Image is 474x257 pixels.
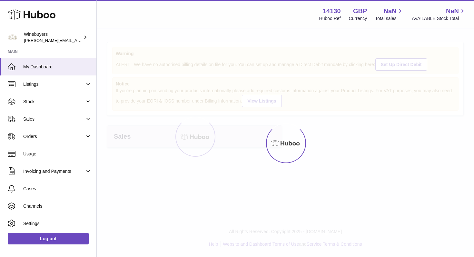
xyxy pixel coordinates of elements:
strong: 14130 [323,7,341,15]
span: Orders [23,133,85,140]
span: Invoicing and Payments [23,168,85,174]
span: Usage [23,151,92,157]
a: NaN Total sales [375,7,404,22]
span: NaN [446,7,459,15]
a: Log out [8,233,89,244]
div: Winebuyers [24,31,82,44]
span: Cases [23,186,92,192]
span: Channels [23,203,92,209]
img: peter@winebuyers.com [8,33,17,42]
span: NaN [383,7,396,15]
strong: GBP [353,7,367,15]
span: Listings [23,81,85,87]
span: Stock [23,99,85,105]
a: NaN AVAILABLE Stock Total [412,7,466,22]
span: Total sales [375,15,404,22]
div: Currency [349,15,367,22]
span: Sales [23,116,85,122]
span: My Dashboard [23,64,92,70]
div: Huboo Ref [319,15,341,22]
span: Settings [23,221,92,227]
span: AVAILABLE Stock Total [412,15,466,22]
span: [PERSON_NAME][EMAIL_ADDRESS][DOMAIN_NAME] [24,38,129,43]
